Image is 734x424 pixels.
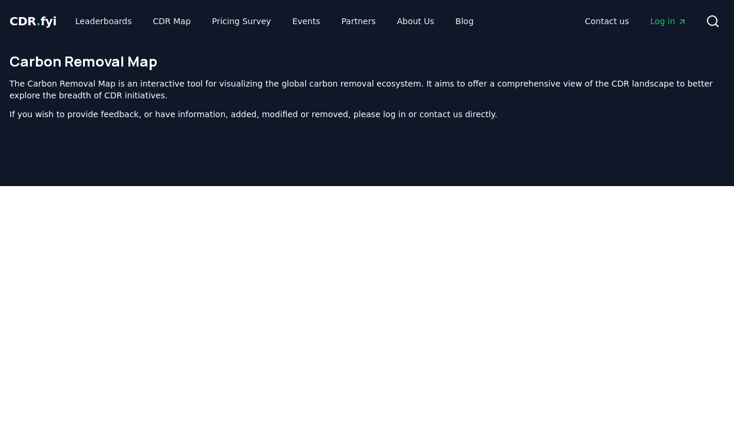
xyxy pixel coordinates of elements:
p: The Carbon Removal Map is an interactive tool for visualizing the global carbon removal ecosystem... [9,78,725,101]
a: About Us [388,11,444,32]
a: Blog [446,11,483,32]
a: Pricing Survey [203,11,280,32]
a: Leaderboards [66,11,141,32]
h1: Carbon Removal Map [9,52,725,71]
a: CDR Map [144,11,200,32]
a: Log in [641,11,696,32]
span: CDR fyi [9,14,57,28]
nav: Main [66,11,483,32]
p: If you wish to provide feedback, or have information, added, modified or removed, please log in o... [9,108,725,120]
a: CDR.fyi [9,13,57,29]
nav: Main [576,11,696,32]
span: Log in [650,15,687,27]
span: . [37,14,41,28]
a: Contact us [576,11,639,32]
a: Events [283,11,329,32]
a: Partners [332,11,385,32]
